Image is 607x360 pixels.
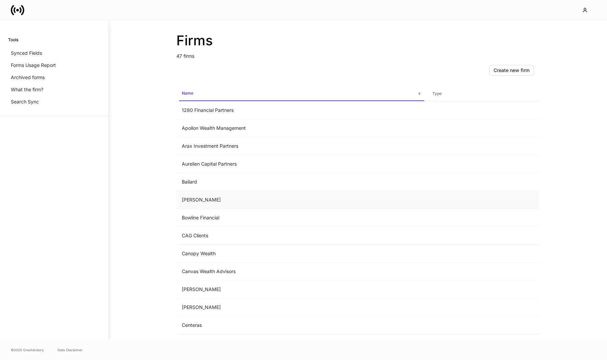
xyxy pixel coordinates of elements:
p: Archived forms [11,74,45,81]
h2: Firms [176,32,539,49]
td: Canopy Wealth [176,245,427,263]
td: 1280 Financial Partners [176,101,427,119]
td: Bailard [176,173,427,191]
td: [PERSON_NAME] [176,191,427,209]
span: Name [179,87,424,101]
td: Choreo [176,334,427,352]
a: Archived forms [8,71,100,83]
p: Synced Fields [11,50,42,56]
td: Centeras [176,316,427,334]
td: Arax Investment Partners [176,137,427,155]
td: [PERSON_NAME] [176,298,427,316]
h6: Type [432,90,442,97]
p: Search Sync [11,98,39,105]
a: Search Sync [8,96,100,108]
td: [PERSON_NAME] [176,281,427,298]
h6: Tools [8,37,18,43]
td: Canvas Wealth Advisors [176,263,427,281]
a: Data Disclaimer [58,347,83,353]
span: Type [430,87,537,101]
h6: Name [182,90,193,96]
button: Create new firm [489,65,534,76]
div: Create new firm [494,68,529,73]
p: Forms Usage Report [11,62,56,69]
td: Bowline Financial [176,209,427,227]
td: Aurelien Capital Partners [176,155,427,173]
p: What the firm? [11,86,43,93]
a: Forms Usage Report [8,59,100,71]
a: What the firm? [8,83,100,96]
span: © 2025 OneAdvisory [11,347,44,353]
p: 47 firms [176,49,539,59]
a: Synced Fields [8,47,100,59]
td: CAG Clients [176,227,427,245]
td: Apollon Wealth Management [176,119,427,137]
